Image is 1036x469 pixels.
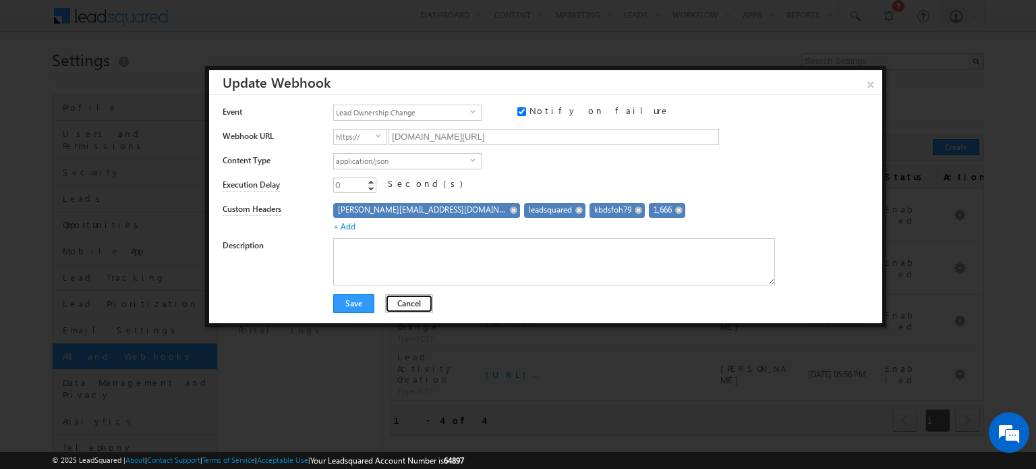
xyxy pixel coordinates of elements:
[366,178,376,185] a: Increment
[470,157,481,163] span: select
[388,177,463,189] span: Second(s)
[223,106,317,118] label: Event
[470,109,481,115] span: select
[333,177,343,193] div: 0
[333,294,374,313] button: Save
[859,70,882,94] a: ×
[654,204,672,216] span: 1,666
[257,456,308,464] a: Acceptable Use
[310,456,464,466] span: Your Leadsquared Account Number is
[223,130,317,142] label: Webhook URL
[444,456,464,466] span: 64897
[223,203,281,216] label: Custom Headers
[223,70,882,94] h3: Update Webhook
[517,105,688,123] div: Notify on failure
[385,294,433,313] button: Cancel
[529,204,572,216] span: leadsquared
[594,204,631,216] span: kbdsfoh79
[52,454,464,467] span: © 2025 LeadSquared | | | | |
[202,456,255,464] a: Terms of Service
[338,204,507,216] span: [PERSON_NAME][EMAIL_ADDRESS][DOMAIN_NAME]
[223,179,280,192] label: Execution Delay
[223,240,317,252] label: Description
[333,221,355,231] a: + Add
[366,185,376,192] a: Decrement
[125,456,145,464] a: About
[376,133,386,139] span: select
[223,155,317,167] label: Content Type
[334,130,376,144] span: https://
[334,105,470,120] span: Lead Ownership Change
[334,154,470,169] span: application/json
[147,456,200,464] a: Contact Support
